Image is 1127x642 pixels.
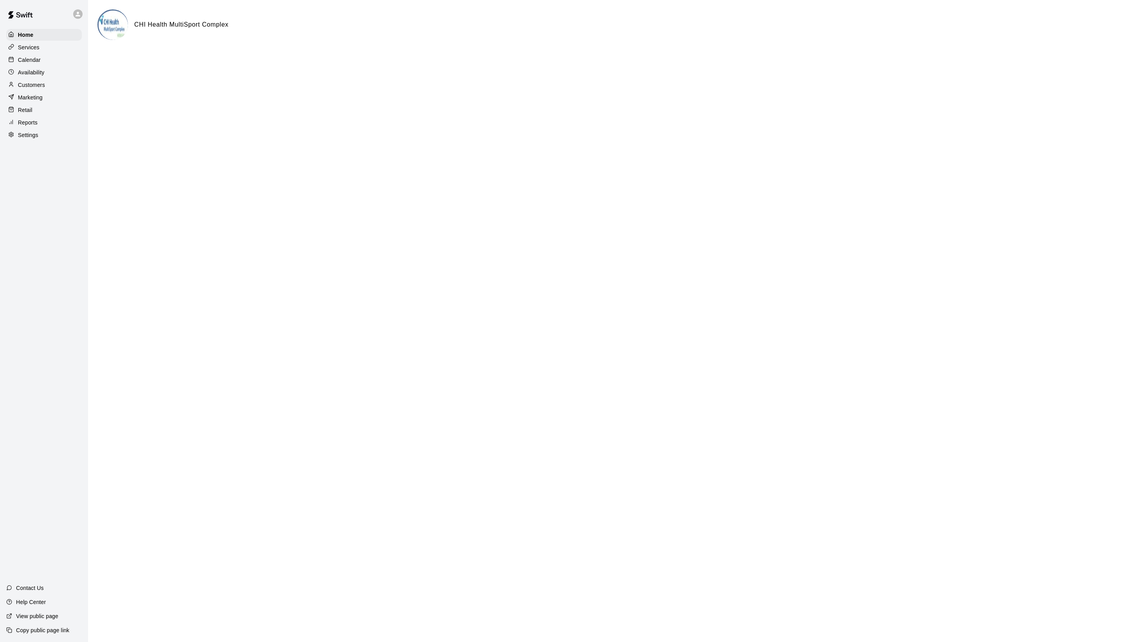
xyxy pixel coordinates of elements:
a: Home [6,29,82,41]
p: Settings [18,131,38,139]
a: Retail [6,104,82,116]
a: Calendar [6,54,82,66]
p: Reports [18,119,38,126]
a: Services [6,41,82,53]
a: Settings [6,129,82,141]
p: View public page [16,612,58,620]
p: Contact Us [16,584,44,592]
p: Marketing [18,94,43,101]
p: Calendar [18,56,41,64]
a: Reports [6,117,82,128]
p: Retail [18,106,32,114]
h6: CHI Health MultiSport Complex [134,20,229,30]
p: Help Center [16,598,46,606]
p: Customers [18,81,45,89]
p: Copy public page link [16,626,69,634]
img: CHI Health MultiSport Complex logo [99,11,128,40]
p: Availability [18,69,45,76]
a: Marketing [6,92,82,103]
a: Availability [6,67,82,78]
p: Home [18,31,34,39]
p: Services [18,43,40,51]
a: Customers [6,79,82,91]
